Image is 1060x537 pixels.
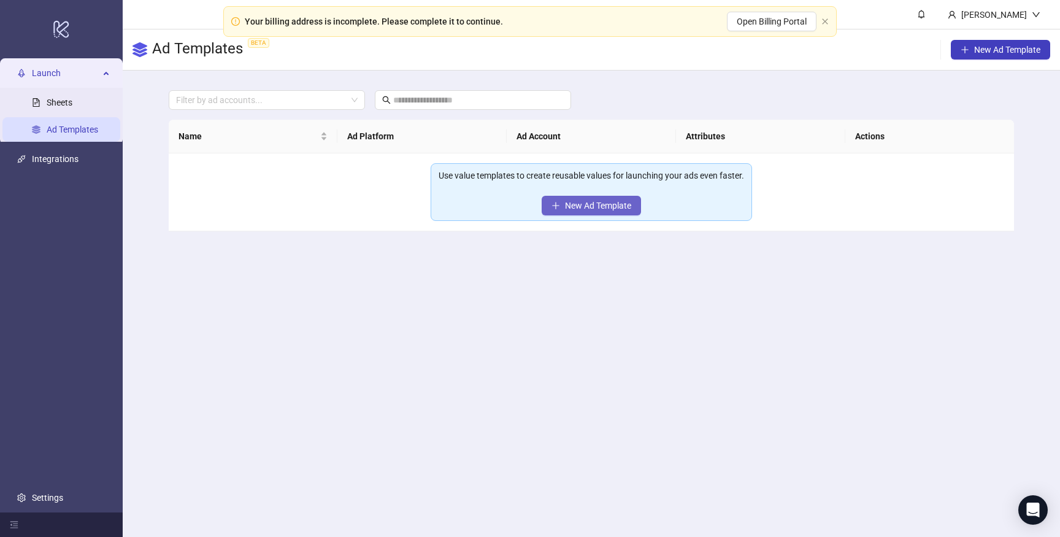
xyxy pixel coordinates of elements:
span: close [821,18,829,25]
svg: ad template [132,42,147,57]
a: Sheets [47,98,72,107]
button: Open Billing Portal [727,12,816,31]
button: close [821,18,829,26]
div: Open Intercom Messenger [1018,495,1048,525]
span: Open Billing Portal [737,17,807,26]
span: New Ad Template [974,45,1040,55]
th: Ad Platform [337,120,507,153]
th: Actions [845,120,1015,153]
span: Launch [32,61,99,85]
span: plus [551,201,560,210]
div: [PERSON_NAME] [956,8,1032,21]
span: Name [179,129,318,143]
th: Ad Account [507,120,676,153]
span: down [1032,10,1040,19]
button: New Ad Template [951,40,1050,60]
a: Settings [32,493,63,503]
th: Name [169,120,338,153]
span: rocket [17,69,26,77]
span: New Ad Template [565,201,631,211]
span: exclamation-circle [231,17,240,26]
span: plus [961,45,969,54]
button: New Ad Template [542,196,641,215]
span: user [948,10,956,19]
h3: Ad Templates [152,39,274,60]
div: Your billing address is incomplete. Please complete it to continue. [245,15,503,28]
a: Ad Templates [47,125,98,134]
a: Integrations [32,154,79,164]
th: Attributes [676,120,845,153]
span: bell [917,10,926,18]
span: menu-fold [10,520,18,529]
span: search [382,96,391,104]
span: BETA [248,38,269,48]
div: Use value templates to create reusable values for launching your ads even faster. [439,169,744,182]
